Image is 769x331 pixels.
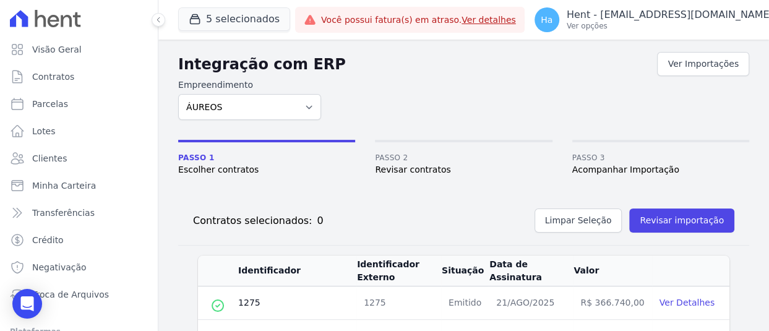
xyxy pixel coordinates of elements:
button: 5 selecionados [178,7,290,31]
h2: Contratos selecionados: [193,213,312,228]
span: Minha Carteira [32,179,96,192]
span: Você possui fatura(s) em atraso. [321,14,516,27]
div: Open Intercom Messenger [12,289,42,319]
td: 1275 [356,286,441,320]
span: Revisar contratos [375,163,552,176]
a: Minha Carteira [5,173,153,198]
td: R$ 366.740,00 [573,286,651,320]
div: 0 [312,213,323,228]
a: Crédito [5,228,153,252]
span: Negativação [32,261,87,273]
a: Ver Detalhes [659,298,715,307]
td: 21/AGO/2025 [489,286,573,320]
a: Lotes [5,119,153,144]
span: Escolher contratos [178,163,355,176]
a: Contratos [5,64,153,89]
a: Clientes [5,146,153,171]
nav: Progress [178,140,749,176]
span: Parcelas [32,98,68,110]
a: Negativação [5,255,153,280]
a: Transferências [5,200,153,225]
span: Passo 2 [375,152,552,163]
button: Revisar importação [629,208,734,233]
th: Situação [441,256,489,286]
th: Identificador [238,256,356,286]
label: Empreendimento [178,79,321,92]
span: Clientes [32,152,67,165]
span: Crédito [32,234,64,246]
th: Valor [573,256,651,286]
span: Troca de Arquivos [32,288,109,301]
span: Transferências [32,207,95,219]
span: Acompanhar Importação [572,163,749,176]
a: Ver detalhes [462,15,516,25]
th: Data de Assinatura [489,256,573,286]
span: Passo 3 [572,152,749,163]
span: Lotes [32,125,56,137]
td: Emitido [441,286,489,320]
span: Visão Geral [32,43,82,56]
a: Troca de Arquivos [5,282,153,307]
button: Limpar Seleção [535,208,622,233]
a: Visão Geral [5,37,153,62]
span: Contratos [32,71,74,83]
td: 1275 [238,286,356,320]
a: Ver Importações [657,52,749,76]
a: Parcelas [5,92,153,116]
span: Passo 1 [178,152,355,163]
span: Ha [541,15,552,24]
th: Identificador Externo [356,256,441,286]
h2: Integração com ERP [178,53,657,75]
